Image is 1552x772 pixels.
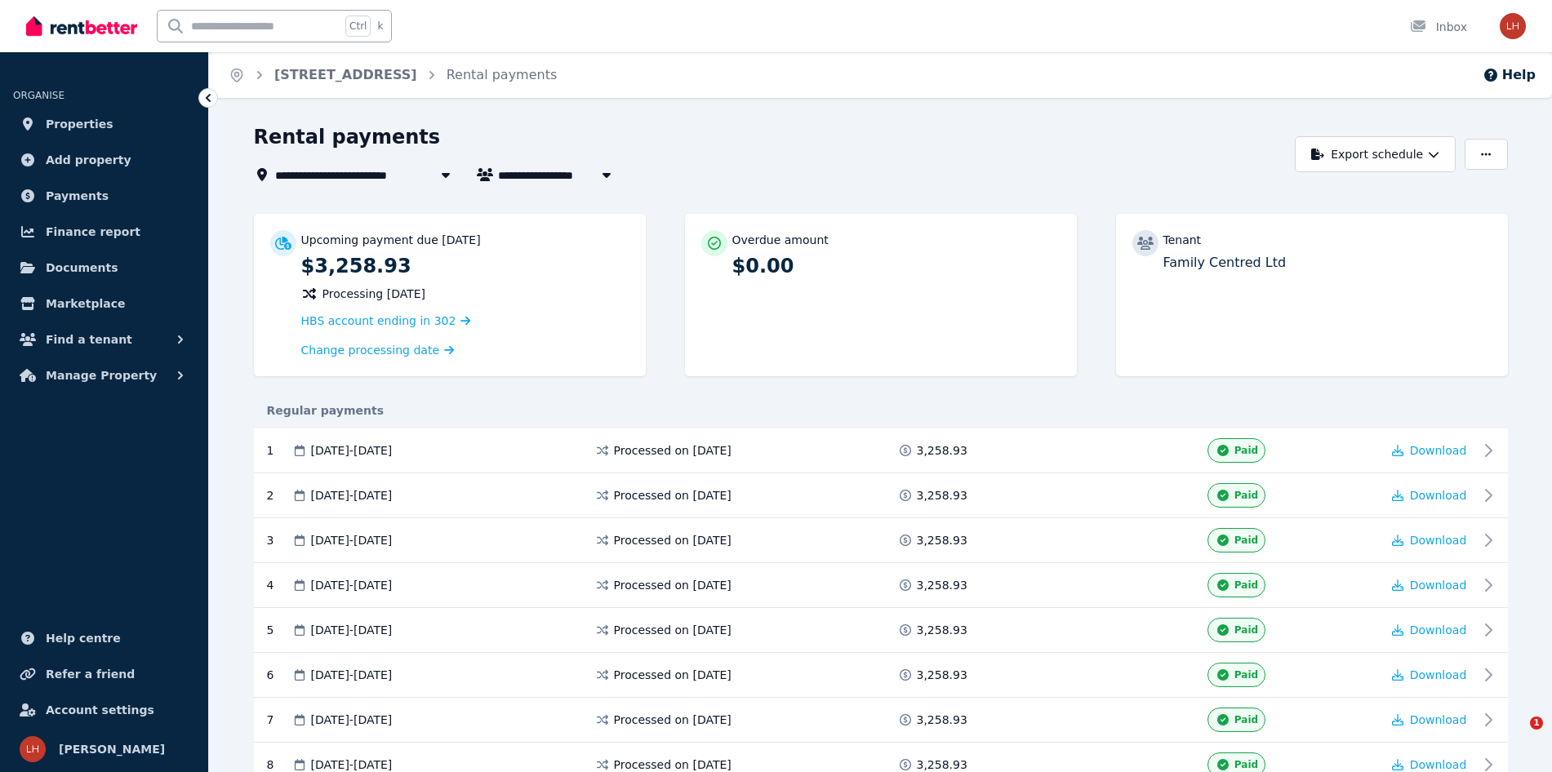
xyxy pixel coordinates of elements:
span: Manage Property [46,366,157,385]
span: Download [1410,713,1467,726]
span: Processed on [DATE] [614,622,732,638]
button: Manage Property [13,359,195,392]
a: Documents [13,251,195,284]
a: Marketplace [13,287,195,320]
span: Download [1410,758,1467,771]
span: [DATE] - [DATE] [311,622,393,638]
span: Download [1410,489,1467,502]
iframe: Intercom live chat [1496,717,1536,756]
button: Find a tenant [13,323,195,356]
h1: Rental payments [254,124,441,150]
span: k [377,20,383,33]
span: 1 [1530,717,1543,730]
span: [DATE] - [DATE] [311,667,393,683]
span: 3,258.93 [917,577,967,593]
span: Download [1410,623,1467,637]
span: [PERSON_NAME] [59,739,165,759]
a: Help centre [13,622,195,654]
span: 3,258.93 [917,442,967,459]
span: Account settings [46,700,154,720]
span: Change processing date [301,342,440,358]
button: Download [1392,712,1467,728]
span: Paid [1234,713,1258,726]
div: 6 [267,663,291,687]
a: Refer a friend [13,658,195,690]
span: Download [1410,534,1467,547]
div: Inbox [1410,19,1467,35]
span: Download [1410,444,1467,457]
span: 3,258.93 [917,667,967,683]
span: [DATE] - [DATE] [311,487,393,504]
img: RentBetter [26,14,137,38]
p: Overdue amount [732,232,829,248]
div: Regular payments [254,402,1508,419]
span: Paid [1234,444,1258,457]
button: Download [1392,667,1467,683]
span: Paid [1234,489,1258,502]
p: $3,258.93 [301,253,629,279]
button: Download [1392,487,1467,504]
span: Processed on [DATE] [614,667,732,683]
span: Processed on [DATE] [614,577,732,593]
a: Finance report [13,215,195,248]
a: Add property [13,144,195,176]
nav: Breadcrumb [209,52,576,98]
span: Processed on [DATE] [614,487,732,504]
button: Help [1483,65,1536,85]
span: Download [1410,579,1467,592]
span: Help centre [46,628,121,648]
span: Paid [1234,623,1258,637]
p: $0.00 [732,253,1061,279]
button: Download [1392,577,1467,593]
span: Paid [1234,758,1258,771]
span: Ctrl [345,16,371,37]
div: 4 [267,573,291,597]
span: [DATE] - [DATE] [311,442,393,459]
p: Upcoming payment due [DATE] [301,232,481,248]
span: Processed on [DATE] [614,712,732,728]
span: Processing [DATE] [322,286,426,302]
button: Export schedule [1295,136,1456,172]
span: Paid [1234,668,1258,681]
span: [DATE] - [DATE] [311,712,393,728]
a: Account settings [13,694,195,726]
span: Paid [1234,534,1258,547]
span: 3,258.93 [917,532,967,548]
span: Download [1410,668,1467,681]
span: 3,258.93 [917,622,967,638]
span: Paid [1234,579,1258,592]
span: [DATE] - [DATE] [311,532,393,548]
div: 3 [267,528,291,552]
a: Payments [13,180,195,212]
button: Download [1392,532,1467,548]
span: Add property [46,150,131,170]
div: 5 [267,618,291,642]
span: 3,258.93 [917,712,967,728]
img: Leona Harrison [20,736,46,762]
span: Payments [46,186,109,206]
span: ORGANISE [13,90,64,101]
img: Leona Harrison [1500,13,1526,39]
button: Download [1392,622,1467,638]
span: HBS account ending in 302 [301,314,456,327]
span: [DATE] - [DATE] [311,577,393,593]
a: Properties [13,108,195,140]
p: Tenant [1163,232,1202,248]
span: Properties [46,114,113,134]
div: 7 [267,708,291,732]
span: Processed on [DATE] [614,532,732,548]
div: 2 [267,483,291,508]
span: Finance report [46,222,140,242]
span: Processed on [DATE] [614,442,732,459]
span: Documents [46,258,118,277]
button: Download [1392,442,1467,459]
p: Family Centred Ltd [1163,253,1492,273]
span: 3,258.93 [917,487,967,504]
a: [STREET_ADDRESS] [274,67,417,82]
span: Find a tenant [46,330,132,349]
span: Marketplace [46,294,125,313]
div: 1 [267,438,291,463]
a: Rental payments [447,67,558,82]
span: Refer a friend [46,664,135,684]
a: Change processing date [301,342,455,358]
